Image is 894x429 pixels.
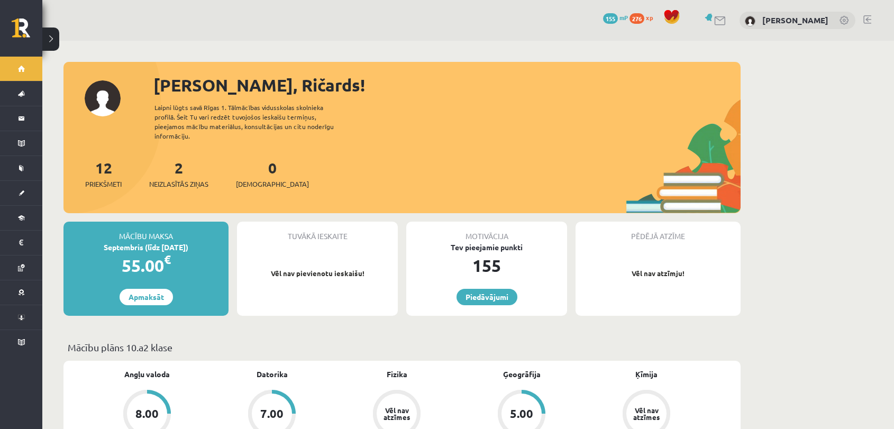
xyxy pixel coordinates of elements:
span: [DEMOGRAPHIC_DATA] [236,179,309,189]
div: [PERSON_NAME], Ričards! [153,72,741,98]
a: Piedāvājumi [457,289,517,305]
div: 7.00 [260,408,284,419]
a: Datorika [257,369,288,380]
p: Vēl nav pievienotu ieskaišu! [242,268,393,279]
a: 0[DEMOGRAPHIC_DATA] [236,158,309,189]
span: € [164,252,171,267]
p: Mācību plāns 10.a2 klase [68,340,736,354]
p: Vēl nav atzīmju! [581,268,735,279]
div: Motivācija [406,222,567,242]
a: 2Neizlasītās ziņas [149,158,208,189]
a: 12Priekšmeti [85,158,122,189]
div: Tev pieejamie punkti [406,242,567,253]
a: 155 mP [603,13,628,22]
a: Rīgas 1. Tālmācības vidusskola [12,19,42,45]
div: 5.00 [510,408,533,419]
a: Angļu valoda [124,369,170,380]
a: Ģeogrāfija [503,369,541,380]
a: Apmaksāt [120,289,173,305]
a: Ķīmija [635,369,658,380]
span: 155 [603,13,618,24]
div: Pēdējā atzīme [576,222,741,242]
div: Tuvākā ieskaite [237,222,398,242]
div: Septembris (līdz [DATE]) [63,242,229,253]
div: Laipni lūgts savā Rīgas 1. Tālmācības vidusskolas skolnieka profilā. Šeit Tu vari redzēt tuvojošo... [154,103,352,141]
div: Vēl nav atzīmes [382,407,412,421]
span: Priekšmeti [85,179,122,189]
div: Vēl nav atzīmes [632,407,661,421]
span: 276 [630,13,644,24]
div: 155 [406,253,567,278]
a: [PERSON_NAME] [762,15,828,25]
div: 8.00 [135,408,159,419]
div: Mācību maksa [63,222,229,242]
span: Neizlasītās ziņas [149,179,208,189]
a: 276 xp [630,13,658,22]
span: xp [646,13,653,22]
img: Ričards Stepiņš [745,16,755,26]
span: mP [619,13,628,22]
a: Fizika [387,369,407,380]
div: 55.00 [63,253,229,278]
